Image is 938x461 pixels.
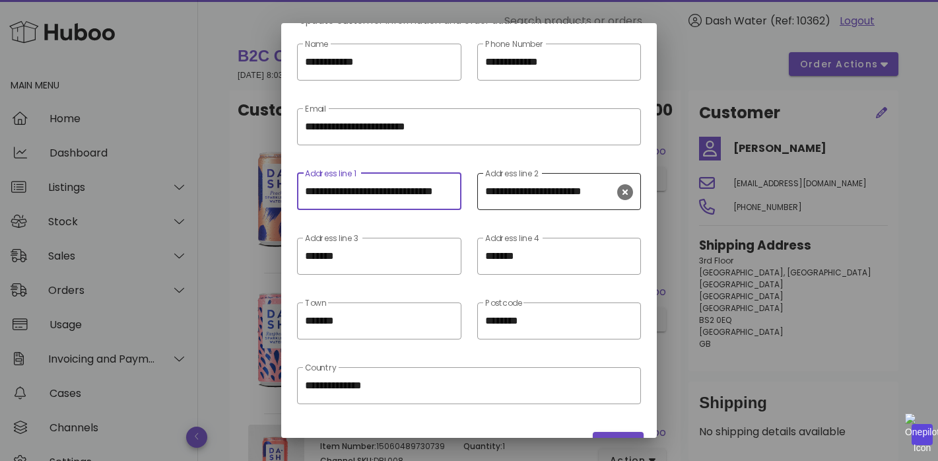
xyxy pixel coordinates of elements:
[598,437,638,450] span: Submit
[485,299,522,308] label: Postcode
[485,169,539,179] label: Address line 2
[305,363,337,373] label: Country
[593,432,644,456] button: Submit
[485,234,540,244] label: Address line 4
[305,299,326,308] label: Town
[289,13,648,38] div: Update customer information and order address information
[305,169,356,179] label: Address line 1
[305,40,328,50] label: Name
[617,184,633,200] button: clear icon
[485,40,544,50] label: Phone Number
[305,104,326,114] label: Email
[305,234,358,244] label: Address line 3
